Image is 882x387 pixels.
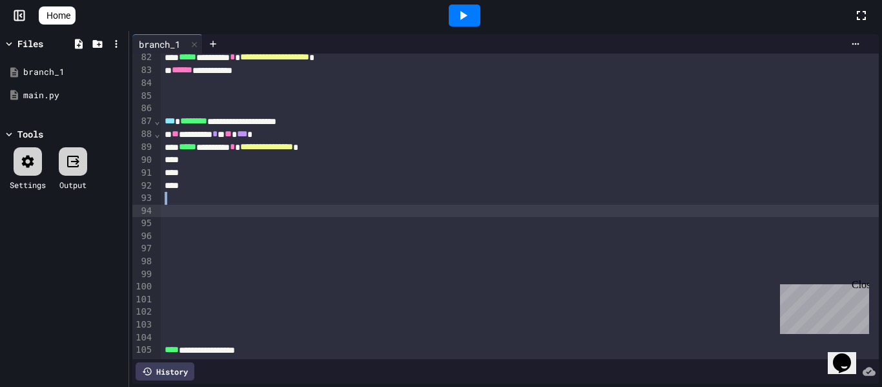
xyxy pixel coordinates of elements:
div: 87 [132,115,154,128]
div: 91 [132,167,154,180]
div: 97 [132,242,154,255]
div: 86 [132,102,154,115]
div: History [136,362,194,381]
div: 88 [132,128,154,141]
div: 95 [132,217,154,230]
div: 105 [132,344,154,357]
div: 94 [132,205,154,218]
div: 100 [132,280,154,293]
iframe: chat widget [775,279,869,334]
div: 93 [132,192,154,205]
div: Output [59,179,87,191]
div: 104 [132,331,154,344]
div: 89 [132,141,154,154]
div: 90 [132,154,154,167]
div: Tools [17,127,43,141]
div: branch_1 [132,37,187,51]
a: Home [39,6,76,25]
div: 83 [132,64,154,77]
div: 98 [132,255,154,268]
div: 96 [132,230,154,243]
div: branch_1 [23,66,124,79]
div: 99 [132,268,154,281]
div: 82 [132,51,154,64]
div: main.py [23,89,124,102]
div: 103 [132,319,154,331]
span: Home [46,9,70,22]
div: Chat with us now!Close [5,5,89,82]
span: Fold line [154,116,160,126]
div: 101 [132,293,154,306]
div: 92 [132,180,154,193]
div: branch_1 [132,34,203,54]
div: 85 [132,90,154,103]
div: 102 [132,306,154,319]
iframe: chat widget [828,335,869,374]
div: Settings [10,179,46,191]
div: Files [17,37,43,50]
div: 84 [132,77,154,90]
span: Fold line [154,129,160,139]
